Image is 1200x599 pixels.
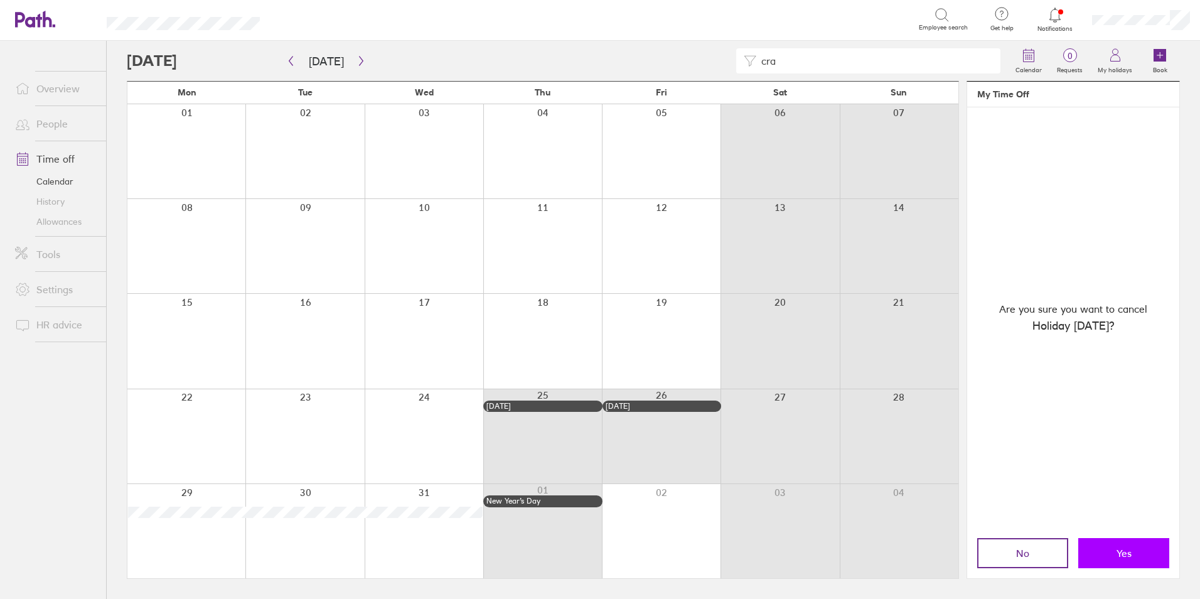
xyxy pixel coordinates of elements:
[1008,41,1049,81] a: Calendar
[756,49,993,73] input: Filter by employee
[891,87,907,97] span: Sun
[5,76,106,101] a: Overview
[5,312,106,337] a: HR advice
[535,87,550,97] span: Thu
[5,212,106,232] a: Allowances
[967,107,1179,528] div: Are you sure you want to cancel
[178,87,196,97] span: Mon
[5,171,106,192] a: Calendar
[486,497,599,505] div: New Year’s Day
[1049,41,1090,81] a: 0Requests
[1008,63,1049,74] label: Calendar
[1049,51,1090,61] span: 0
[982,24,1022,32] span: Get help
[415,87,434,97] span: Wed
[656,87,667,97] span: Fri
[1117,548,1132,559] span: Yes
[5,277,106,302] a: Settings
[1049,63,1090,74] label: Requests
[294,13,326,24] div: Search
[1078,538,1169,568] button: Yes
[919,24,968,31] span: Employee search
[1090,63,1140,74] label: My holidays
[298,87,313,97] span: Tue
[299,51,354,72] button: [DATE]
[5,192,106,212] a: History
[606,402,718,411] div: [DATE]
[1035,25,1076,33] span: Notifications
[5,111,106,136] a: People
[5,242,106,267] a: Tools
[1090,41,1140,81] a: My holidays
[486,402,599,411] div: [DATE]
[967,82,1179,107] header: My Time Off
[5,146,106,171] a: Time off
[1145,63,1175,74] label: Book
[773,87,787,97] span: Sat
[1035,6,1076,33] a: Notifications
[1016,548,1029,559] span: No
[1140,41,1180,81] a: Book
[1032,317,1115,335] span: Holiday [DATE] ?
[977,538,1068,568] button: No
